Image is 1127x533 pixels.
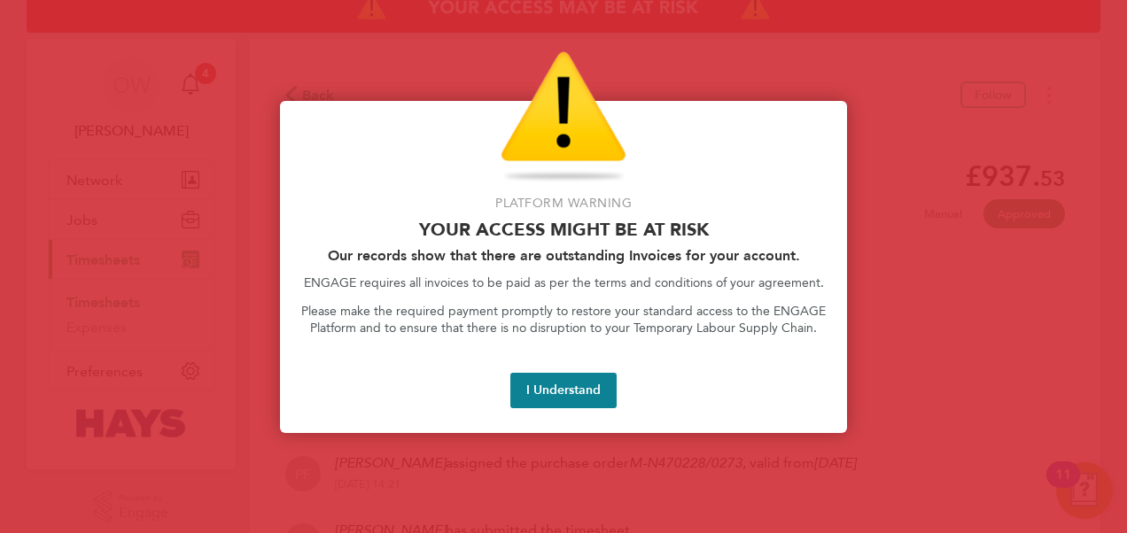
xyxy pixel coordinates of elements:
p: ENGAGE requires all invoices to be paid as per the terms and conditions of your agreement. [301,274,826,292]
div: Access At Risk [280,101,847,433]
p: Please make the required payment promptly to restore your standard access to the ENGAGE Platform ... [301,303,826,337]
p: Platform Warning [301,195,826,212]
button: I Understand [510,373,617,408]
p: Your access might be at risk [301,219,826,240]
img: Warning Icon [501,51,626,184]
h2: Our records show that there are outstanding Invoices for your account. [301,247,826,264]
